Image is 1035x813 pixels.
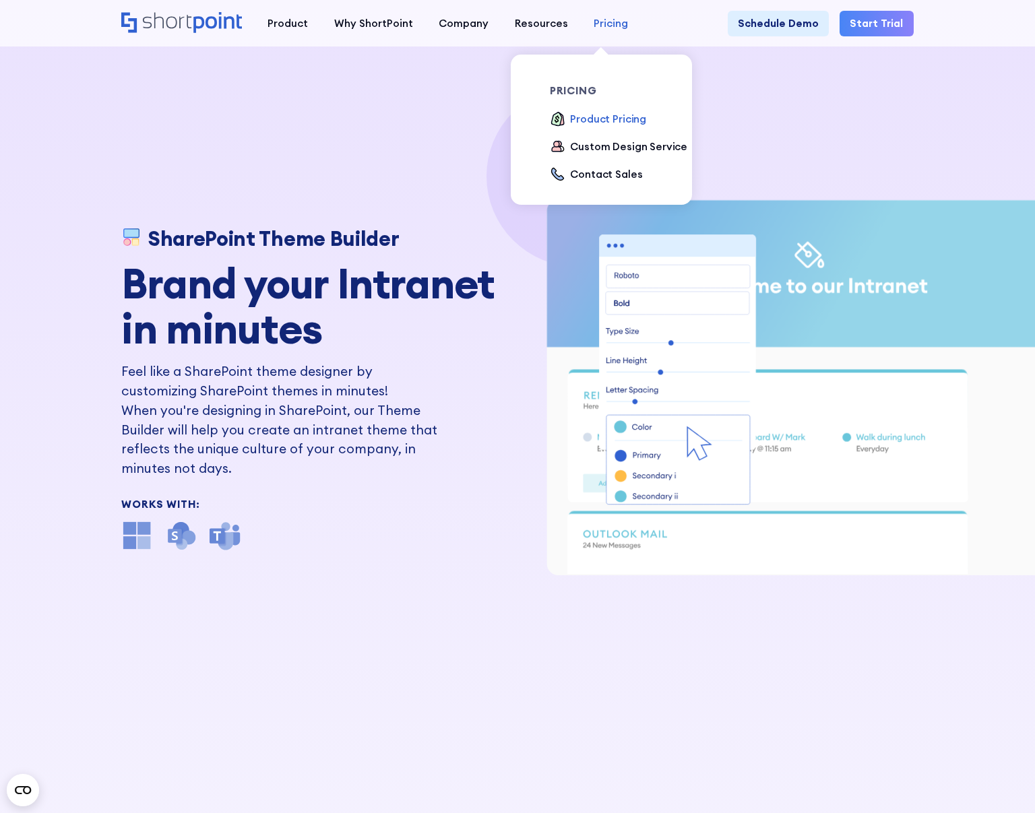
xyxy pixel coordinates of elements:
h1: SharePoint Theme Builder [148,226,400,251]
div: Custom Design Service [570,139,687,154]
a: Home [121,12,242,34]
p: When you're designing in SharePoint, our Theme Builder will help you create an intranet theme tha... [121,401,442,478]
h2: Feel like a SharePoint theme designer by customizing SharePoint themes in minutes! [121,362,442,401]
iframe: Chat Widget [968,748,1035,813]
div: Resources [515,15,568,31]
a: Product [255,11,321,36]
img: SharePoint icon [166,520,197,551]
a: Why ShortPoint [321,11,426,36]
div: Contact Sales [570,166,642,182]
a: Contact Sales [550,166,643,183]
a: Resources [501,11,580,36]
button: Open CMP widget [7,774,39,806]
a: Pricing [581,11,641,36]
a: Company [426,11,501,36]
a: Custom Design Service [550,139,687,156]
div: pricing [550,86,695,96]
div: Product Pricing [570,111,646,127]
a: Start Trial [840,11,914,36]
strong: Brand your Intranet in minutes [121,257,495,355]
div: Pricing [594,15,628,31]
div: Product [268,15,308,31]
img: microsoft office icon [121,520,152,551]
img: microsoft teams icon [210,520,241,551]
div: Why ShortPoint [334,15,413,31]
div: Works With: [121,499,509,509]
div: Company [439,15,489,31]
a: Product Pricing [550,111,646,128]
a: Schedule Demo [728,11,829,36]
